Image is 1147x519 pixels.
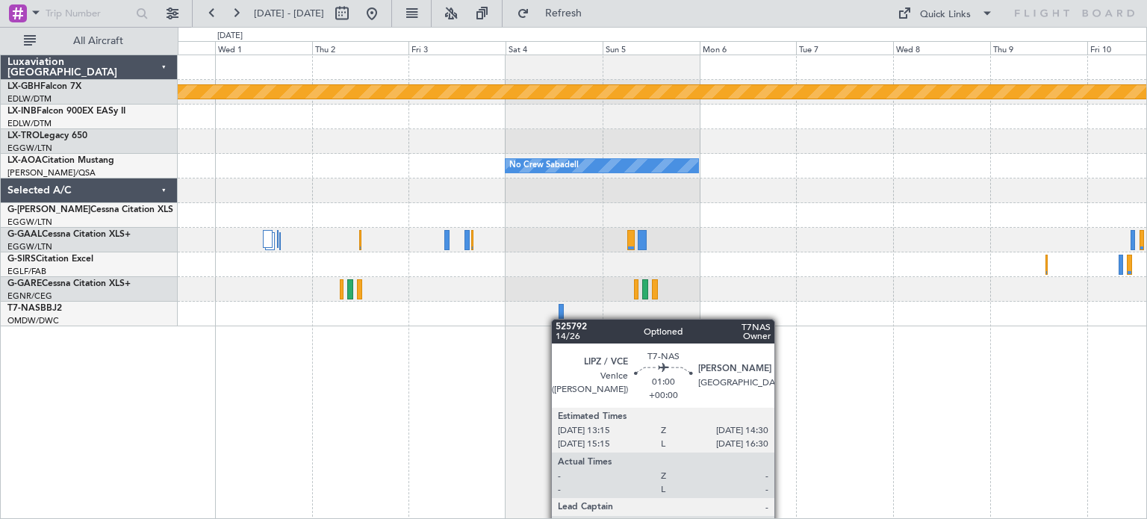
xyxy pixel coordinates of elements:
[16,29,162,53] button: All Aircraft
[990,41,1087,55] div: Thu 9
[893,41,990,55] div: Wed 8
[312,41,409,55] div: Thu 2
[7,217,52,228] a: EGGW/LTN
[7,131,40,140] span: LX-TRO
[7,255,36,264] span: G-SIRS
[7,230,131,239] a: G-GAALCessna Citation XLS+
[7,156,42,165] span: LX-AOA
[408,41,506,55] div: Fri 3
[532,8,595,19] span: Refresh
[7,241,52,252] a: EGGW/LTN
[506,41,603,55] div: Sat 4
[700,41,797,55] div: Mon 6
[7,279,131,288] a: G-GARECessna Citation XLS+
[509,155,579,177] div: No Crew Sabadell
[890,1,1001,25] button: Quick Links
[7,205,90,214] span: G-[PERSON_NAME]
[7,93,52,105] a: EDLW/DTM
[7,279,42,288] span: G-GARE
[7,131,87,140] a: LX-TROLegacy 650
[215,41,312,55] div: Wed 1
[39,36,158,46] span: All Aircraft
[254,7,324,20] span: [DATE] - [DATE]
[603,41,700,55] div: Sun 5
[796,41,893,55] div: Tue 7
[7,304,40,313] span: T7-NAS
[7,304,62,313] a: T7-NASBBJ2
[7,118,52,129] a: EDLW/DTM
[217,30,243,43] div: [DATE]
[7,107,125,116] a: LX-INBFalcon 900EX EASy II
[7,205,173,214] a: G-[PERSON_NAME]Cessna Citation XLS
[7,107,37,116] span: LX-INB
[46,2,131,25] input: Trip Number
[920,7,971,22] div: Quick Links
[7,82,40,91] span: LX-GBH
[7,167,96,178] a: [PERSON_NAME]/QSA
[7,266,46,277] a: EGLF/FAB
[7,230,42,239] span: G-GAAL
[7,315,59,326] a: OMDW/DWC
[7,156,114,165] a: LX-AOACitation Mustang
[7,143,52,154] a: EGGW/LTN
[7,82,81,91] a: LX-GBHFalcon 7X
[510,1,600,25] button: Refresh
[7,290,52,302] a: EGNR/CEG
[7,255,93,264] a: G-SIRSCitation Excel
